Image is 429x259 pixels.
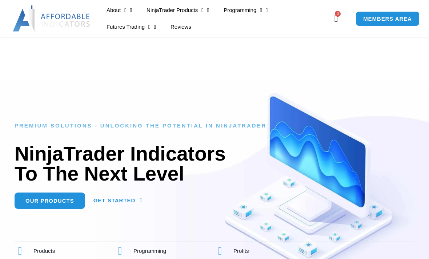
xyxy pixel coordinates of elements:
[99,2,333,35] nav: Menu
[99,2,139,19] a: About
[363,16,412,21] span: MEMBERS AREA
[335,11,341,17] span: 0
[356,11,420,26] a: MEMBERS AREA
[13,5,91,32] img: LogoAI | Affordable Indicators – NinjaTrader
[99,19,163,35] a: Futures Trading
[216,2,275,19] a: Programming
[25,198,74,203] span: Our Products
[93,198,136,203] span: Get Started
[15,144,414,184] h1: NinjaTrader Indicators To The Next Level
[139,2,216,19] a: NinjaTrader Products
[93,193,142,209] a: Get Started
[15,193,85,209] a: Our Products
[133,248,166,254] span: Programming
[324,8,349,29] a: 0
[233,248,249,254] span: Profits
[163,19,199,35] a: Reviews
[33,248,55,254] span: Products
[15,122,414,129] h6: Premium Solutions - Unlocking the Potential in NinjaTrader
